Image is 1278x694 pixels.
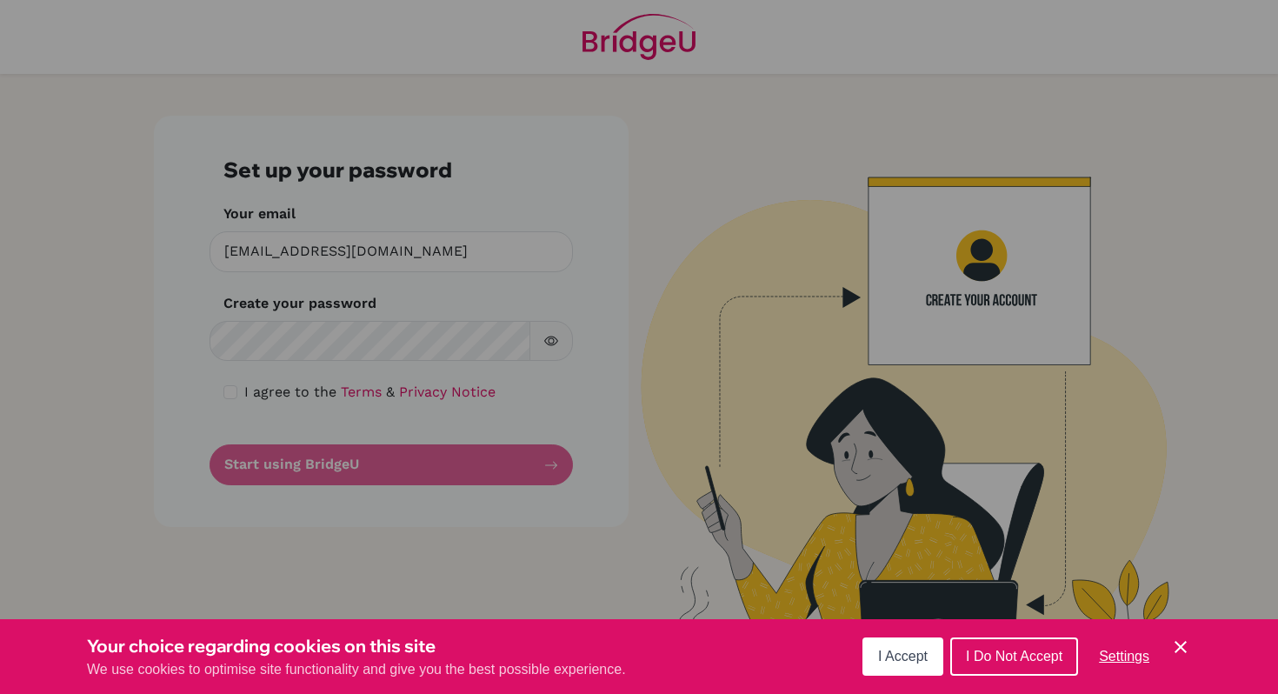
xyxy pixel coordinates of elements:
[1085,639,1163,674] button: Settings
[878,649,928,664] span: I Accept
[87,633,626,659] h3: Your choice regarding cookies on this site
[966,649,1062,664] span: I Do Not Accept
[1099,649,1149,664] span: Settings
[1170,637,1191,657] button: Save and close
[862,637,943,676] button: I Accept
[950,637,1078,676] button: I Do Not Accept
[87,659,626,680] p: We use cookies to optimise site functionality and give you the best possible experience.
